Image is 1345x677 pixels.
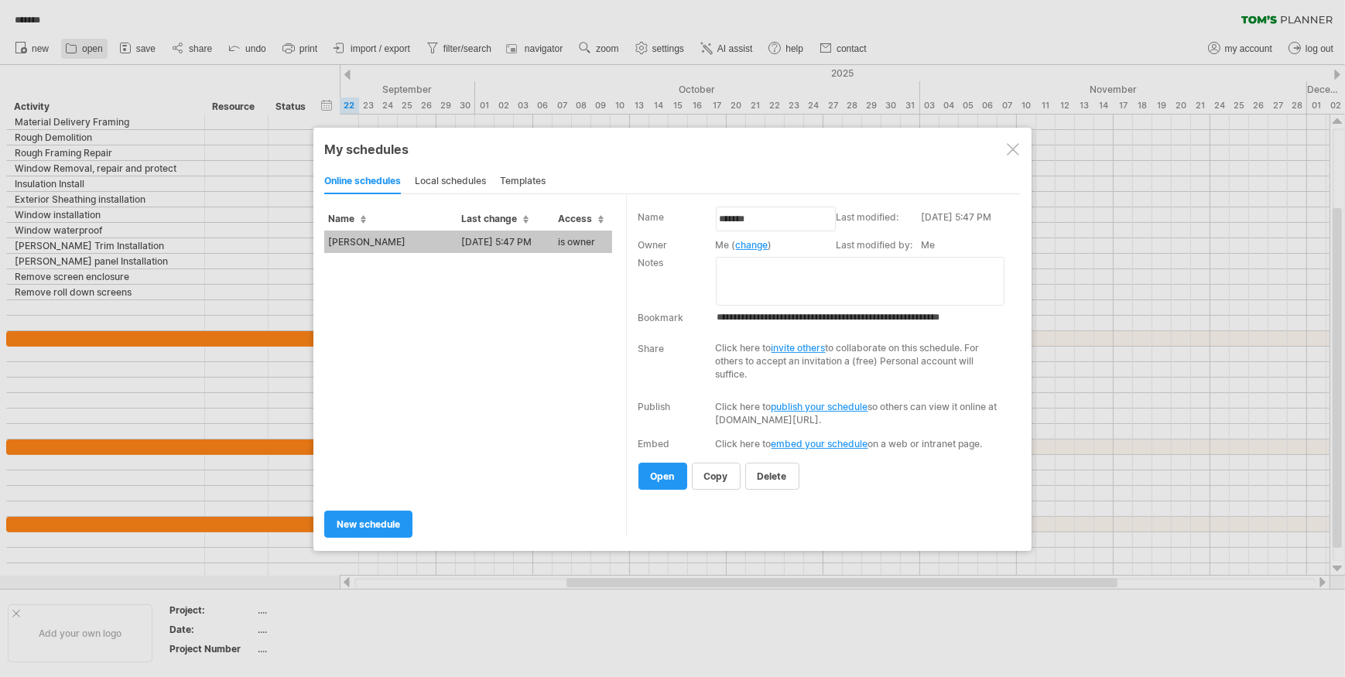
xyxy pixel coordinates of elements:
[745,463,799,490] a: delete
[736,239,768,251] a: change
[415,169,486,194] div: local schedules
[692,463,741,490] a: copy
[716,341,1002,381] div: Click here to to collaborate on this schedule. For others to accept an invitation a (free) Person...
[638,238,716,255] td: Owner
[772,401,868,412] a: publish your schedule
[324,169,401,194] div: online schedules
[324,511,412,538] a: new schedule
[638,401,671,412] div: Publish
[716,239,829,251] div: Me ( )
[837,238,922,255] td: Last modified by:
[716,400,1011,426] div: Click here to so others can view it online at [DOMAIN_NAME][URL].
[837,210,922,238] td: Last modified:
[638,255,716,307] td: Notes
[758,470,787,482] span: delete
[324,142,1021,157] div: My schedules
[461,213,529,224] span: Last change
[922,238,1017,255] td: Me
[554,231,612,253] td: is owner
[638,307,716,327] td: Bookmark
[651,470,675,482] span: open
[716,438,1011,450] div: Click here to on a web or intranet page.
[558,213,604,224] span: Access
[922,210,1017,238] td: [DATE] 5:47 PM
[638,463,687,490] a: open
[324,231,457,253] td: [PERSON_NAME]
[704,470,728,482] span: copy
[638,210,716,238] td: Name
[772,438,868,450] a: embed your schedule
[638,438,670,450] div: Embed
[772,342,826,354] a: invite others
[638,343,665,354] div: Share
[337,518,400,530] span: new schedule
[457,231,554,253] td: [DATE] 5:47 PM
[500,169,546,194] div: templates
[328,213,366,224] span: Name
